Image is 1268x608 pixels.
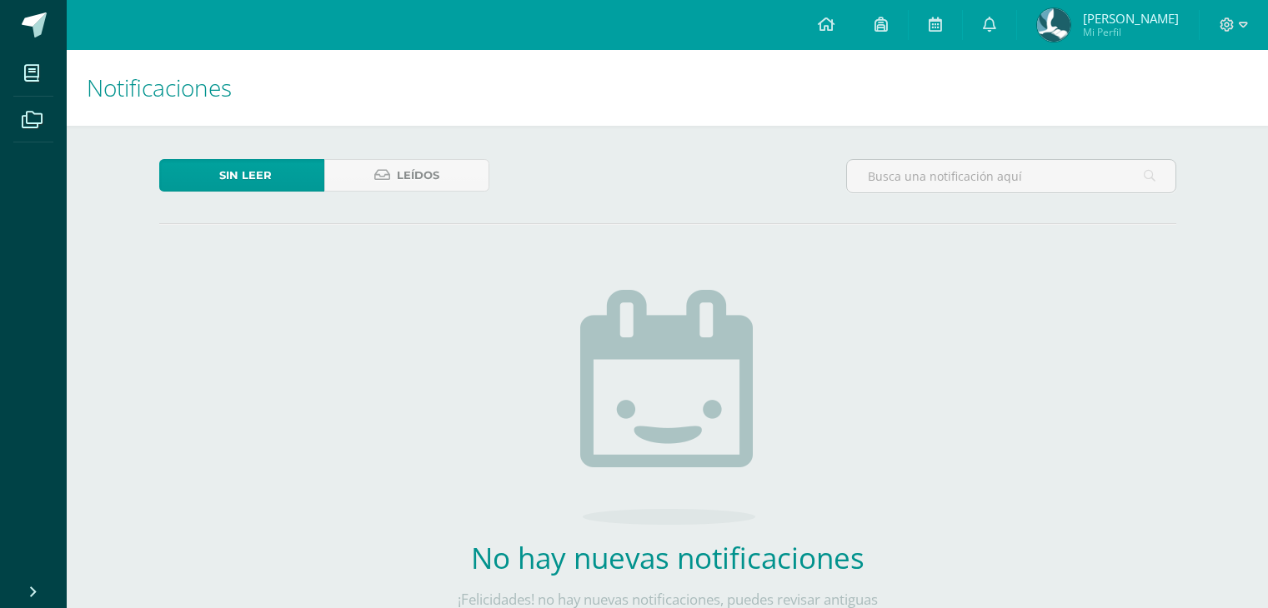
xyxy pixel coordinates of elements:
[1083,25,1179,39] span: Mi Perfil
[324,159,489,192] a: Leídos
[1037,8,1070,42] img: f699e455cfe0b6205fbd7994ff7a8509.png
[397,160,439,191] span: Leídos
[580,290,755,525] img: no_activities.png
[87,72,232,103] span: Notificaciones
[847,160,1175,192] input: Busca una notificación aquí
[422,538,914,577] h2: No hay nuevas notificaciones
[159,159,324,192] a: Sin leer
[219,160,272,191] span: Sin leer
[1083,10,1179,27] span: [PERSON_NAME]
